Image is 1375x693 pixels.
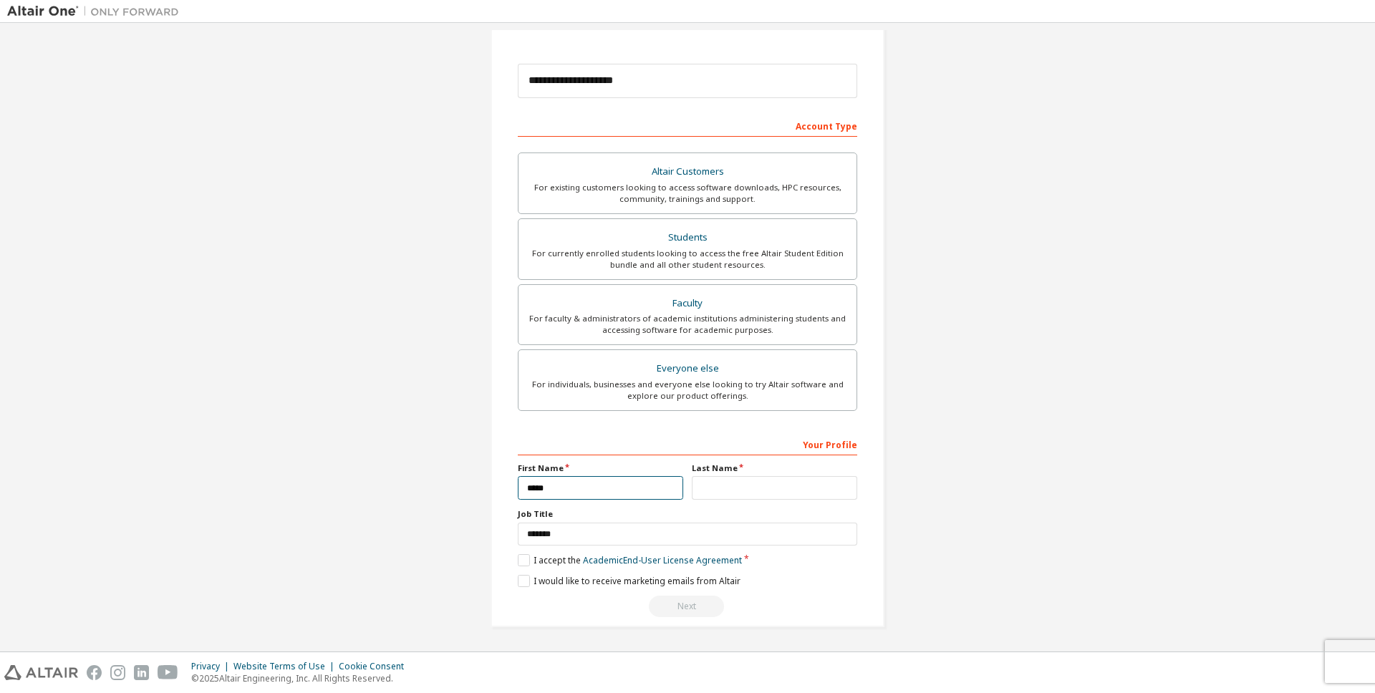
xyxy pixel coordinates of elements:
div: Faculty [527,294,848,314]
img: youtube.svg [158,665,178,680]
div: For faculty & administrators of academic institutions administering students and accessing softwa... [527,313,848,336]
div: For currently enrolled students looking to access the free Altair Student Edition bundle and all ... [527,248,848,271]
label: I would like to receive marketing emails from Altair [518,575,740,587]
div: Privacy [191,661,233,672]
p: © 2025 Altair Engineering, Inc. All Rights Reserved. [191,672,412,684]
a: Academic End-User License Agreement [583,554,742,566]
div: For individuals, businesses and everyone else looking to try Altair software and explore our prod... [527,379,848,402]
div: Your Profile [518,432,857,455]
label: Last Name [692,462,857,474]
img: altair_logo.svg [4,665,78,680]
label: First Name [518,462,683,474]
div: Everyone else [527,359,848,379]
div: Students [527,228,848,248]
div: Read and acccept EULA to continue [518,596,857,617]
img: Altair One [7,4,186,19]
div: Cookie Consent [339,661,412,672]
label: Job Title [518,508,857,520]
div: Account Type [518,114,857,137]
img: facebook.svg [87,665,102,680]
div: Altair Customers [527,162,848,182]
img: linkedin.svg [134,665,149,680]
div: Website Terms of Use [233,661,339,672]
label: I accept the [518,554,742,566]
img: instagram.svg [110,665,125,680]
div: For existing customers looking to access software downloads, HPC resources, community, trainings ... [527,182,848,205]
